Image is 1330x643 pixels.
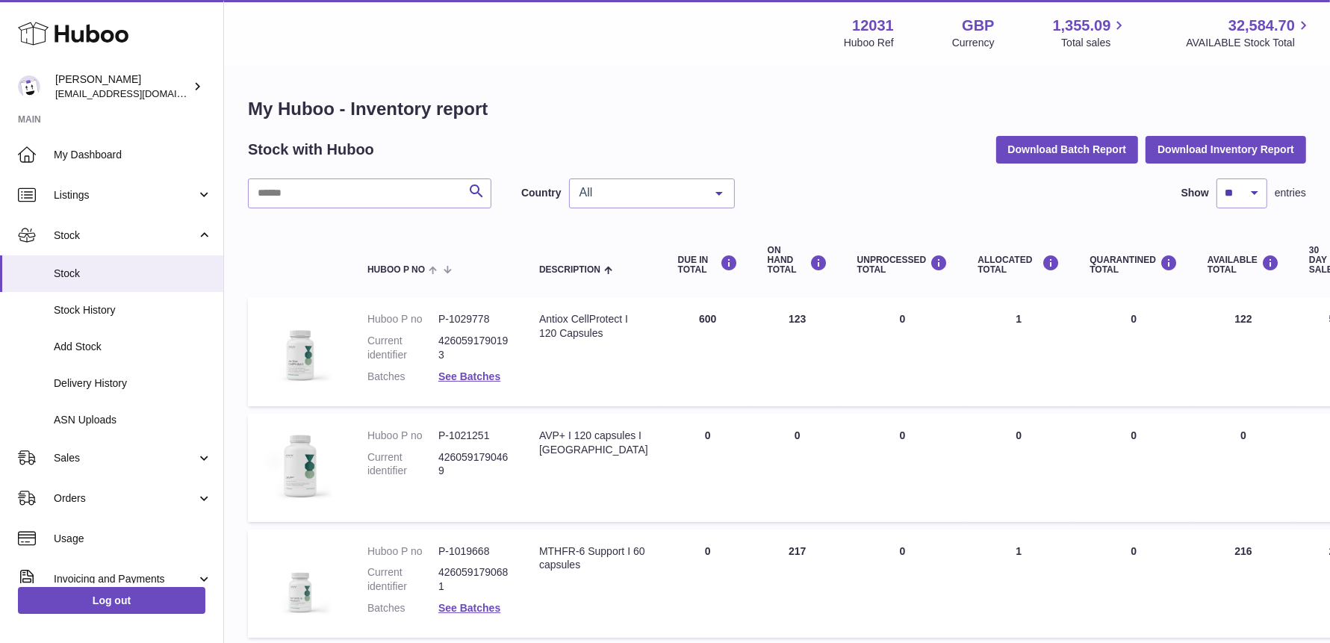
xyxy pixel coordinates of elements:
button: Download Batch Report [996,136,1139,163]
span: [EMAIL_ADDRESS][DOMAIN_NAME] [55,87,220,99]
dt: Current identifier [367,565,438,594]
div: [PERSON_NAME] [55,72,190,101]
div: UNPROCESSED Total [857,255,948,275]
span: 1,355.09 [1053,16,1111,36]
span: 0 [1131,313,1137,325]
td: 0 [842,529,963,639]
td: 216 [1193,529,1294,639]
div: AVAILABLE Total [1208,255,1279,275]
dt: Huboo P no [367,544,438,559]
dd: P-1019668 [438,544,509,559]
span: Stock History [54,303,212,317]
strong: 12031 [852,16,894,36]
span: Invoicing and Payments [54,572,196,586]
img: product image [263,544,338,619]
dt: Batches [367,601,438,615]
span: 32,584.70 [1228,16,1295,36]
a: 32,584.70 AVAILABLE Stock Total [1186,16,1312,50]
span: 0 [1131,545,1137,557]
span: Delivery History [54,376,212,391]
div: QUARANTINED Total [1090,255,1178,275]
td: 217 [753,529,842,639]
h1: My Huboo - Inventory report [248,97,1306,121]
a: Log out [18,587,205,614]
a: See Batches [438,602,500,614]
td: 1 [963,297,1075,406]
span: Huboo P no [367,265,425,275]
strong: GBP [962,16,994,36]
div: ON HAND Total [768,246,827,276]
td: 0 [753,414,842,522]
td: 0 [663,529,753,639]
div: MTHFR-6 Support I 60 capsules [539,544,648,573]
td: 122 [1193,297,1294,406]
span: Usage [54,532,212,546]
dd: P-1029778 [438,312,509,326]
td: 123 [753,297,842,406]
dd: P-1021251 [438,429,509,443]
dt: Huboo P no [367,429,438,443]
span: Listings [54,188,196,202]
dt: Current identifier [367,334,438,362]
td: 1 [963,529,1075,639]
button: Download Inventory Report [1146,136,1306,163]
td: 0 [963,414,1075,522]
dt: Batches [367,370,438,384]
span: ASN Uploads [54,413,212,427]
h2: Stock with Huboo [248,140,374,160]
span: AVAILABLE Stock Total [1186,36,1312,50]
span: Total sales [1061,36,1128,50]
span: Stock [54,229,196,243]
span: 0 [1131,429,1137,441]
span: Orders [54,491,196,506]
td: 0 [663,414,753,522]
div: AVP+ I 120 capsules I [GEOGRAPHIC_DATA] [539,429,648,457]
span: All [576,185,704,200]
span: Add Stock [54,340,212,354]
td: 0 [842,297,963,406]
div: Currency [952,36,995,50]
dd: 4260591790193 [438,334,509,362]
img: admin@makewellforyou.com [18,75,40,98]
span: entries [1275,186,1306,200]
span: My Dashboard [54,148,212,162]
dd: 4260591790469 [438,450,509,479]
div: DUE IN TOTAL [678,255,738,275]
td: 0 [1193,414,1294,522]
dt: Current identifier [367,450,438,479]
div: Huboo Ref [844,36,894,50]
div: Antiox CellProtect I 120 Capsules [539,312,648,341]
td: 0 [842,414,963,522]
img: product image [263,312,338,387]
span: Description [539,265,600,275]
dd: 4260591790681 [438,565,509,594]
label: Show [1181,186,1209,200]
label: Country [521,186,562,200]
dt: Huboo P no [367,312,438,326]
span: Stock [54,267,212,281]
a: 1,355.09 Total sales [1053,16,1128,50]
span: Sales [54,451,196,465]
a: See Batches [438,370,500,382]
img: product image [263,429,338,503]
div: ALLOCATED Total [978,255,1060,275]
td: 600 [663,297,753,406]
